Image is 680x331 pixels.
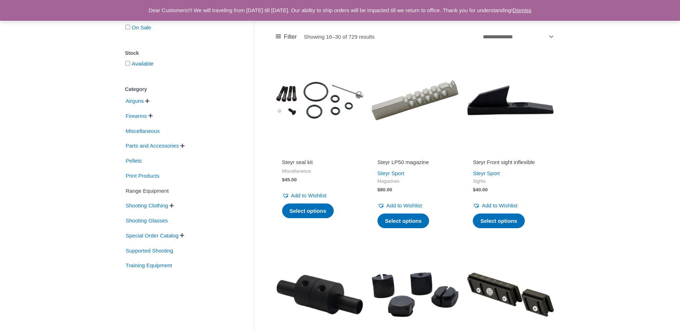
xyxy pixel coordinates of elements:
iframe: Customer reviews powered by Trustpilot [377,149,453,157]
a: Steyr Front sight inflexible [473,159,548,168]
a: Steyr seal kit [282,159,357,168]
span: Shooting Clothing [125,200,169,212]
a: Add to Wishlist [377,201,422,211]
h2: Steyr Front sight inflexible [473,159,548,166]
img: Steyr Front sight inflexible [466,56,555,144]
span:  [180,143,185,148]
iframe: Customer reviews powered by Trustpilot [473,149,548,157]
a: Range Equipment [125,187,170,193]
a: Airguns [125,97,145,104]
a: Add to Wishlist [473,201,517,211]
a: Add to Wishlist [282,191,327,201]
a: Miscellaneous [125,127,161,133]
span: Firearms [125,110,148,122]
a: Steyr Sport [377,170,404,176]
span: Magazines [377,178,453,184]
span: $ [377,187,380,192]
a: Pellets [125,157,143,163]
span: Filter [284,32,297,42]
span: Print Products [125,170,160,182]
h2: Steyr LP50 magazine [377,159,453,166]
span: $ [473,187,476,192]
span: $ [282,177,285,182]
div: Stock [125,48,232,58]
span: Special Order Catalog [125,230,180,242]
input: On Sale [125,25,130,29]
h2: Steyr seal kit [282,159,357,166]
iframe: Customer reviews powered by Trustpilot [282,149,357,157]
a: Steyr LP50 magazine [377,159,453,168]
a: Select options for “Steyr Front sight inflexible” [473,214,525,229]
span: Miscellaneous [282,168,357,174]
span: Parts and Accessories [125,140,180,152]
a: Parts and Accessories [125,142,180,148]
a: On Sale [132,24,151,30]
span:  [180,233,184,238]
p: Showing 16–30 of 729 results [304,34,375,39]
span: Supported Shooting [125,245,174,257]
span: Training Equipment [125,259,173,272]
a: Firearms [125,112,148,119]
a: Steyr Sport [473,170,500,176]
a: Dismiss [513,7,532,13]
a: Supported Shooting [125,247,174,253]
span: Airguns [125,95,145,107]
a: Available [132,61,154,67]
a: Special Order Catalog [125,232,180,238]
span: Range Equipment [125,185,170,197]
span:  [145,99,149,104]
span: Add to Wishlist [291,192,327,198]
span: Shooting Glasses [125,215,169,227]
div: Category [125,84,232,95]
a: Training Equipment [125,262,173,268]
input: Available [125,61,130,66]
a: Select options for “Steyr LP50 magazine” [377,214,429,229]
span: Pellets [125,155,143,167]
span: Miscellaneous [125,125,161,137]
bdi: 45.00 [282,177,297,182]
bdi: 80.00 [377,187,392,192]
a: Select options for “Steyr seal kit” [282,203,334,219]
bdi: 40.00 [473,187,488,192]
select: Shop order [480,31,555,43]
a: Print Products [125,172,160,178]
span: Sights [473,178,548,184]
span: Add to Wishlist [386,202,422,208]
span: Add to Wishlist [482,202,517,208]
a: Shooting Clothing [125,202,169,208]
a: Filter [276,32,297,42]
span:  [148,113,153,118]
img: Steyr seal kit [276,56,364,144]
a: Shooting Glasses [125,217,169,223]
img: Steyr LP50 magazine [371,56,459,144]
span:  [170,203,174,208]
